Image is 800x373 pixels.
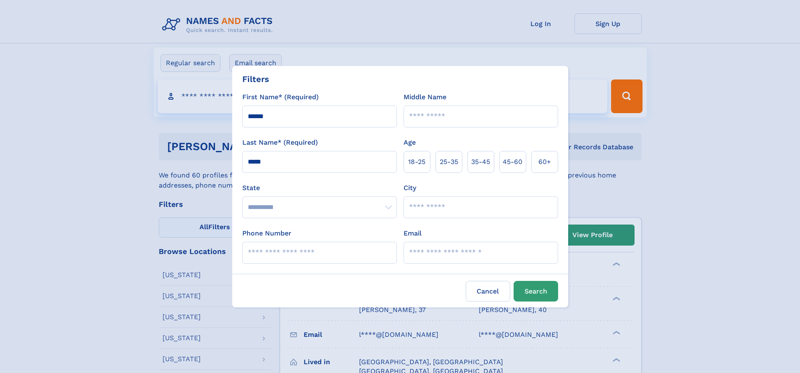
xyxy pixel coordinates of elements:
[404,183,416,193] label: City
[466,281,510,302] label: Cancel
[538,157,551,167] span: 60+
[408,157,425,167] span: 18‑25
[440,157,458,167] span: 25‑35
[242,183,397,193] label: State
[404,138,416,148] label: Age
[503,157,522,167] span: 45‑60
[242,92,319,102] label: First Name* (Required)
[514,281,558,302] button: Search
[242,73,269,85] div: Filters
[242,228,291,238] label: Phone Number
[471,157,490,167] span: 35‑45
[404,92,446,102] label: Middle Name
[404,228,422,238] label: Email
[242,138,318,148] label: Last Name* (Required)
